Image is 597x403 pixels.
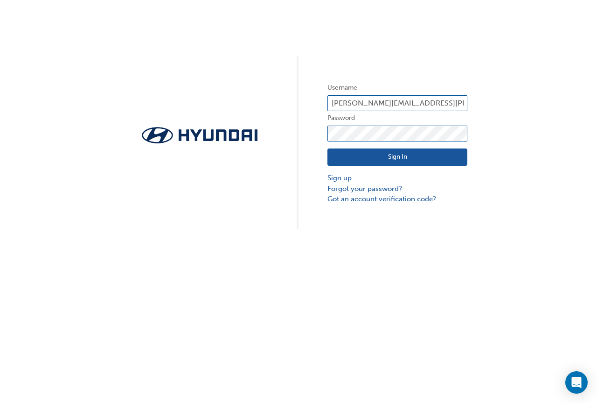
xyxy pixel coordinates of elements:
[327,82,467,93] label: Username
[327,95,467,111] input: Username
[327,194,467,205] a: Got an account verification code?
[327,113,467,124] label: Password
[565,371,588,394] div: Open Intercom Messenger
[327,148,467,166] button: Sign In
[130,124,270,146] img: Trak
[327,184,467,194] a: Forgot your password?
[327,173,467,184] a: Sign up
